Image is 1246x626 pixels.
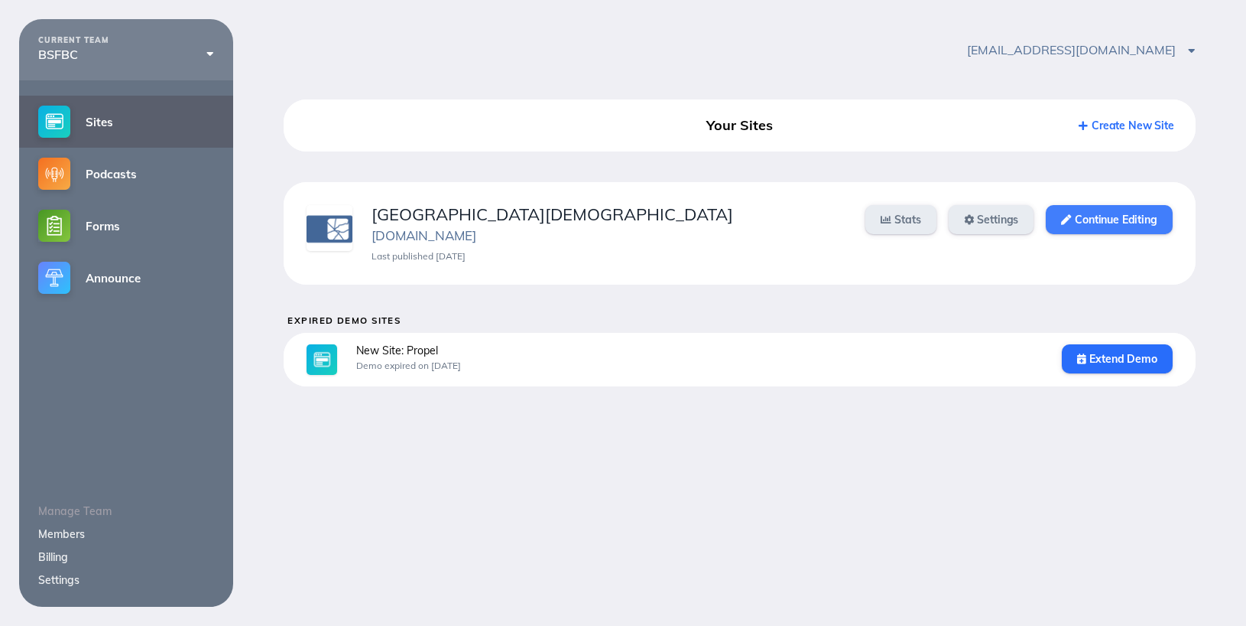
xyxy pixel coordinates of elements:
[38,550,68,564] a: Billing
[19,96,233,148] a: Sites
[19,148,233,200] a: Podcasts
[372,205,846,224] div: [GEOGRAPHIC_DATA][DEMOGRAPHIC_DATA]
[949,205,1034,234] a: Settings
[38,106,70,138] img: sites-small@2x.png
[1079,119,1174,132] a: Create New Site
[967,42,1195,57] span: [EMAIL_ADDRESS][DOMAIN_NAME]
[19,200,233,252] a: Forms
[372,251,846,262] div: Last published [DATE]
[38,527,85,541] a: Members
[38,573,79,587] a: Settings
[38,262,70,294] img: announce-small@2x.png
[1062,344,1173,373] a: Extend Demo
[372,227,476,243] a: [DOMAIN_NAME]
[38,158,70,190] img: podcasts-small@2x.png
[307,344,337,375] img: sites-large@2x.jpg
[19,252,233,304] a: Announce
[1046,205,1172,234] a: Continue Editing
[356,360,1042,371] div: Demo expired on [DATE]
[38,504,112,518] span: Manage Team
[356,344,1042,357] div: New Site: Propel
[38,210,70,242] img: forms-small@2x.png
[865,205,936,234] a: Stats
[595,112,884,139] div: Your Sites
[38,47,214,61] div: BSFBC
[287,315,1196,325] h5: Expired Demo Sites
[38,36,214,45] div: CURRENT TEAM
[307,205,352,251] img: yq5zxkx1cggc1jet.png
